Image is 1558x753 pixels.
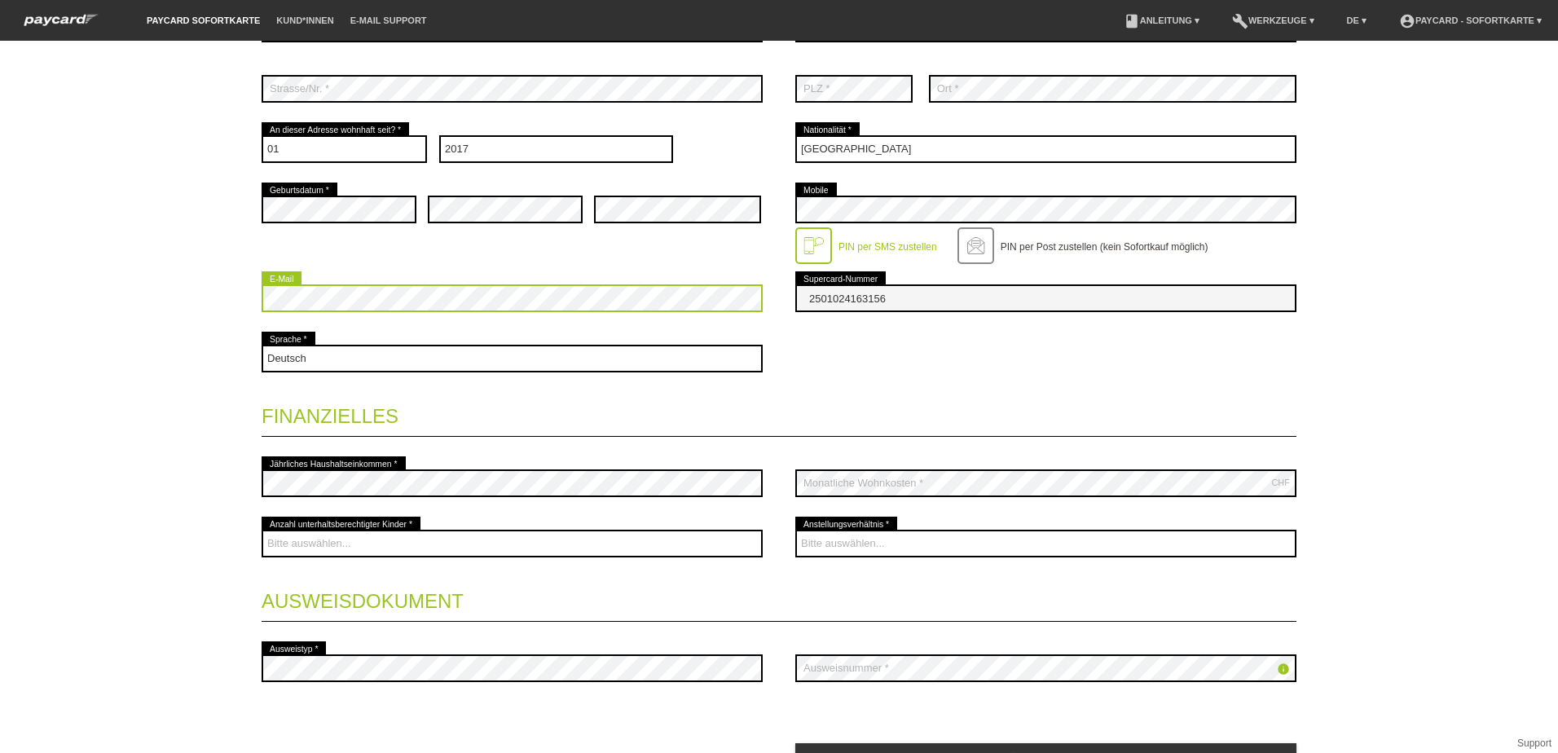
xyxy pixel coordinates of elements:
[16,19,106,31] a: paycard Sofortkarte
[342,15,435,25] a: E-Mail Support
[1224,15,1323,25] a: buildWerkzeuge ▾
[262,574,1296,622] legend: Ausweisdokument
[268,15,341,25] a: Kund*innen
[16,11,106,29] img: paycard Sofortkarte
[1339,15,1375,25] a: DE ▾
[1277,663,1290,676] i: info
[1517,738,1551,749] a: Support
[1277,664,1290,678] a: info
[1232,13,1248,29] i: build
[1391,15,1550,25] a: account_circlepaycard - Sofortkarte ▾
[139,15,268,25] a: paycard Sofortkarte
[1124,13,1140,29] i: book
[1399,13,1415,29] i: account_circle
[838,241,937,253] label: PIN per SMS zustellen
[262,389,1296,437] legend: Finanzielles
[1001,241,1208,253] label: PIN per Post zustellen (kein Sofortkauf möglich)
[1271,478,1290,487] div: CHF
[1116,15,1208,25] a: bookAnleitung ▾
